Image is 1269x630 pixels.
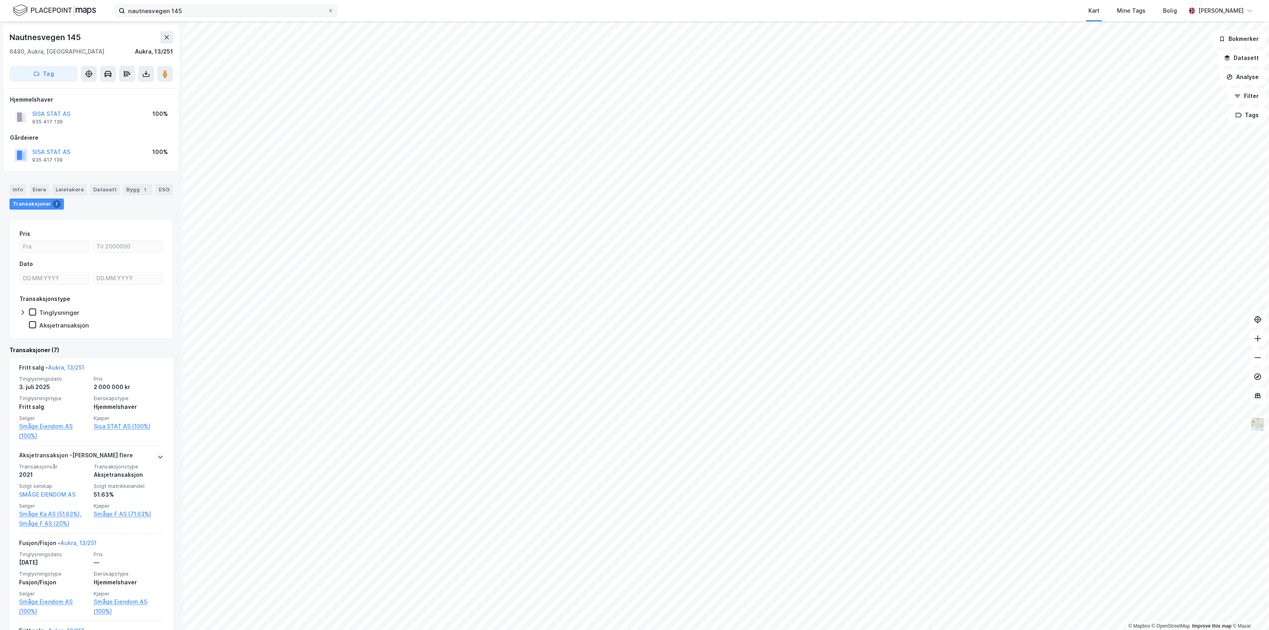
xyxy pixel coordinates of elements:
div: 2021 [19,470,89,480]
div: Transaksjoner [10,198,64,210]
div: 100% [152,147,168,157]
a: Aukra, 13/251 [48,364,84,371]
span: Kjøper [94,590,164,597]
div: Hjemmelshaver [94,402,164,412]
a: Improve this map [1192,623,1232,629]
a: Småge F AS (71.63%) [94,509,164,519]
div: Gårdeiere [10,133,173,143]
div: 935 417 139 [32,157,63,163]
button: Filter [1228,88,1266,104]
div: Leietakere [52,184,87,195]
div: — [94,558,164,567]
div: [DATE] [19,558,89,567]
span: Kjøper [94,503,164,509]
div: Fusjon/Fisjon [19,578,89,587]
button: Bokmerker [1212,31,1266,47]
div: Aukra, 13/251 [135,47,173,56]
input: DD.MM.YYYY [20,272,89,284]
div: Aksjetransaksjon [94,470,164,480]
span: Kjøper [94,415,164,422]
span: Tinglysningsdato [19,551,89,558]
a: Småge Eiendom AS (100%) [94,597,164,616]
span: Solgt selskap [19,483,89,489]
div: Nautnesvegen 145 [10,31,83,44]
span: Selger [19,590,89,597]
img: Z [1250,417,1265,432]
input: Søk på adresse, matrikkel, gårdeiere, leietakere eller personer [125,5,327,17]
div: Pris [19,229,30,239]
span: Eierskapstype [94,395,164,402]
div: Fusjon/Fisjon - [19,538,96,551]
span: Tinglysningstype [19,395,89,402]
button: Datasett [1217,50,1266,66]
span: Tinglysningsdato [19,376,89,382]
div: Info [10,184,26,195]
span: Pris [94,551,164,558]
div: Transaksjoner (7) [10,345,173,355]
span: Selger [19,415,89,422]
input: Til 2000000 [93,241,163,252]
div: 7 [53,200,61,208]
button: Analyse [1220,69,1266,85]
a: OpenStreetMap [1152,623,1190,629]
span: Selger [19,503,89,509]
a: Mapbox [1128,623,1150,629]
div: 6480, Aukra, [GEOGRAPHIC_DATA] [10,47,104,56]
div: 3. juli 2025 [19,382,89,392]
div: 935 417 139 [32,119,63,125]
span: Solgt matrikkelandel [94,483,164,489]
div: 51.63% [94,490,164,499]
div: [PERSON_NAME] [1198,6,1244,15]
a: Aukra, 13/251 [60,539,96,546]
div: Dato [19,259,33,269]
div: Datasett [90,184,120,195]
span: Eierskapstype [94,570,164,577]
div: Bygg [123,184,152,195]
a: Småge Eiendom AS (100%) [19,597,89,616]
div: Bolig [1163,6,1177,15]
span: Pris [94,376,164,382]
div: Fritt salg [19,402,89,412]
iframe: Chat Widget [1229,592,1269,630]
input: DD.MM.YYYY [93,272,163,284]
div: Aksjetransaksjon - [PERSON_NAME] flere [19,451,133,463]
span: Tinglysningstype [19,570,89,577]
button: Tag [10,66,78,82]
div: ESG [156,184,173,195]
div: Transaksjonstype [19,294,70,304]
div: Kart [1088,6,1100,15]
div: Eiere [29,184,49,195]
div: Hjemmelshaver [10,95,173,104]
div: 2 000 000 kr [94,382,164,392]
img: logo.f888ab2527a4732fd821a326f86c7f29.svg [13,4,96,17]
div: Aksjetransaksjon [39,322,89,329]
a: Småge F AS (20%) [19,519,89,528]
a: SMÅGE EIENDOM AS [19,491,75,498]
div: Tinglysninger [39,309,79,316]
div: Hjemmelshaver [94,578,164,587]
span: Transaksjonsår [19,463,89,470]
span: Transaksjonstype [94,463,164,470]
button: Tags [1229,107,1266,123]
div: Mine Tags [1117,6,1146,15]
div: 100% [152,109,168,119]
input: Fra [20,241,89,252]
a: Småge Ka AS (51.63%), [19,509,89,519]
div: 1 [141,186,149,194]
a: Sisa STAT AS (100%) [94,422,164,431]
div: Fritt salg - [19,363,84,376]
a: Småge Eiendom AS (100%) [19,422,89,441]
